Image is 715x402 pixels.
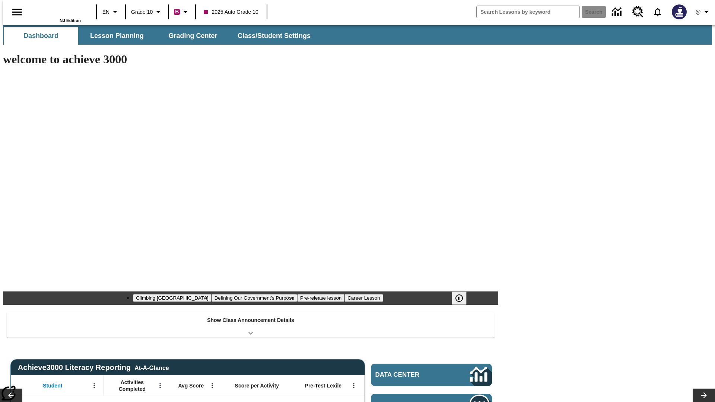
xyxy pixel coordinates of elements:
[648,2,667,22] a: Notifications
[133,294,211,302] button: Slide 1 Climbing Mount Tai
[80,27,154,45] button: Lesson Planning
[128,5,166,19] button: Grade: Grade 10, Select a grade
[207,316,294,324] p: Show Class Announcement Details
[131,8,153,16] span: Grade 10
[212,294,297,302] button: Slide 2 Defining Our Government's Purpose
[32,3,81,23] div: Home
[695,8,700,16] span: @
[3,52,498,66] h1: welcome to achieve 3000
[672,4,687,19] img: Avatar
[667,2,691,22] button: Select a new avatar
[156,27,230,45] button: Grading Center
[43,382,62,389] span: Student
[207,380,218,391] button: Open Menu
[60,18,81,23] span: NJ Edition
[344,294,383,302] button: Slide 4 Career Lesson
[171,5,193,19] button: Boost Class color is violet red. Change class color
[628,2,648,22] a: Resource Center, Will open in new tab
[297,294,344,302] button: Slide 3 Pre-release lesson
[477,6,579,18] input: search field
[3,27,317,45] div: SubNavbar
[232,27,317,45] button: Class/Student Settings
[134,363,169,371] div: At-A-Glance
[99,5,123,19] button: Language: EN, Select a language
[155,380,166,391] button: Open Menu
[7,312,495,338] div: Show Class Announcement Details
[102,8,109,16] span: EN
[108,379,157,392] span: Activities Completed
[32,3,81,18] a: Home
[452,291,467,305] button: Pause
[371,364,492,386] a: Data Center
[305,382,342,389] span: Pre-Test Lexile
[375,371,445,379] span: Data Center
[235,382,279,389] span: Score per Activity
[178,382,204,389] span: Avg Score
[175,7,179,16] span: B
[204,8,258,16] span: 2025 Auto Grade 10
[348,380,359,391] button: Open Menu
[693,389,715,402] button: Lesson carousel, Next
[607,2,628,22] a: Data Center
[6,1,28,23] button: Open side menu
[89,380,100,391] button: Open Menu
[3,25,712,45] div: SubNavbar
[18,363,169,372] span: Achieve3000 Literacy Reporting
[452,291,474,305] div: Pause
[691,5,715,19] button: Profile/Settings
[4,27,78,45] button: Dashboard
